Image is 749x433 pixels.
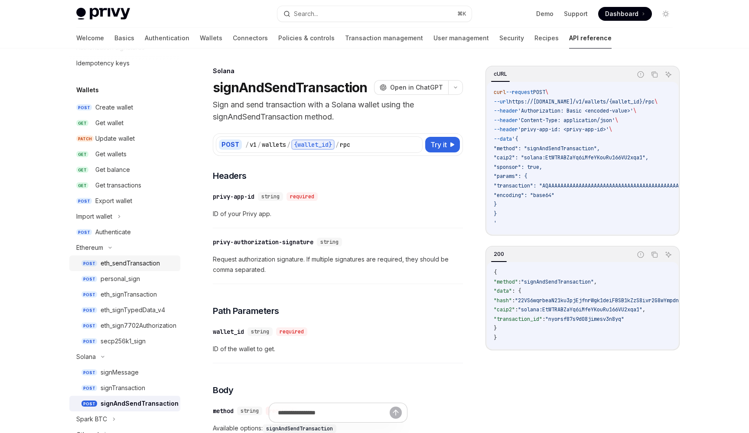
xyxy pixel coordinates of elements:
span: POST [76,198,92,204]
button: Try it [425,137,460,152]
div: wallet_id [213,327,244,336]
a: User management [433,28,489,48]
span: POST [81,260,97,267]
div: Search... [294,9,318,19]
span: curl [494,89,506,96]
span: POST [81,385,97,391]
div: Get balance [95,165,130,175]
span: GET [76,182,88,189]
span: Headers [213,170,247,182]
a: Recipes [534,28,559,48]
button: Search...⌘K [277,6,472,22]
span: ID of your Privy app. [213,209,463,219]
div: {wallet_id} [291,139,335,150]
a: Demo [536,10,554,18]
span: } [494,201,497,208]
div: Update wallet [95,133,135,144]
span: POST [533,89,545,96]
a: GETGet wallets [69,146,180,162]
a: POSTsignMessage [69,365,180,380]
a: API reference [569,28,612,48]
button: Copy the contents from the code block [649,69,660,80]
div: Solana [76,352,96,362]
span: POST [81,291,97,298]
span: : [542,316,545,323]
h5: Wallets [76,85,99,95]
span: "hash" [494,297,512,304]
span: POST [76,229,92,236]
span: POST [81,401,97,407]
a: GETGet transactions [69,178,180,193]
span: PATCH [76,136,94,142]
span: POST [81,369,97,376]
div: rpc [340,140,350,149]
span: Body [213,384,233,396]
a: POSTeth_signTypedData_v4 [69,302,180,318]
div: eth_signTypedData_v4 [101,305,165,315]
span: string [320,239,339,246]
span: POST [81,276,97,282]
div: signAndSendTransaction [101,398,179,409]
span: string [261,193,280,200]
span: Dashboard [605,10,638,18]
div: / [335,140,339,149]
span: string [251,328,269,335]
span: "encoding": "base64" [494,192,554,199]
div: Spark BTC [76,414,107,424]
a: POSTsecp256k1_sign [69,333,180,349]
div: Get transactions [95,180,141,191]
div: privy-app-id [213,192,254,201]
span: "nyorsf87s9d08jimesv3n8yq" [545,316,624,323]
a: POSTCreate wallet [69,100,180,115]
div: / [257,140,261,149]
a: Support [564,10,588,18]
button: Toggle dark mode [659,7,673,21]
span: POST [81,323,97,329]
span: POST [81,307,97,313]
span: : [518,278,521,285]
span: } [494,325,497,332]
div: privy-authorization-signature [213,238,313,246]
div: Export wallet [95,196,132,206]
span: } [494,210,497,217]
a: Authentication [145,28,189,48]
div: / [245,140,249,149]
a: GETGet balance [69,162,180,178]
div: eth_sendTransaction [101,258,160,268]
span: POST [81,338,97,345]
div: Import wallet [76,211,112,222]
div: v1 [250,140,257,149]
div: eth_sign7702Authorization [101,320,176,331]
span: --url [494,98,509,105]
a: Basics [114,28,134,48]
span: "transaction_id" [494,316,542,323]
span: : [512,297,515,304]
span: : { [512,288,521,294]
div: Create wallet [95,102,133,113]
span: } [494,334,497,341]
div: POST [219,139,242,150]
div: signTransaction [101,383,145,393]
div: wallets [262,140,286,149]
p: Sign and send transaction with a Solana wallet using the signAndSendTransaction method. [213,99,463,123]
span: GET [76,120,88,126]
span: , [594,278,597,285]
span: "solana:EtWTRABZaYq6iMfeYKouRu166VU2xqa1" [518,306,642,313]
span: --header [494,117,518,124]
span: "sponsor": true, [494,164,542,171]
img: light logo [76,8,130,20]
a: Idempotency keys [69,55,180,71]
span: Request authorization signature. If multiple signatures are required, they should be comma separa... [213,254,463,275]
span: ⌘ K [457,10,466,17]
span: GET [76,167,88,173]
span: Open in ChatGPT [390,83,443,92]
div: 200 [491,249,507,259]
div: / [287,140,290,149]
a: Wallets [200,28,222,48]
div: Get wallets [95,149,127,159]
a: POSTeth_sign7702Authorization [69,318,180,333]
span: 'Authorization: Basic <encoded-value>' [518,107,633,114]
div: required [276,327,307,336]
span: GET [76,151,88,158]
a: POSTsignTransaction [69,380,180,396]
